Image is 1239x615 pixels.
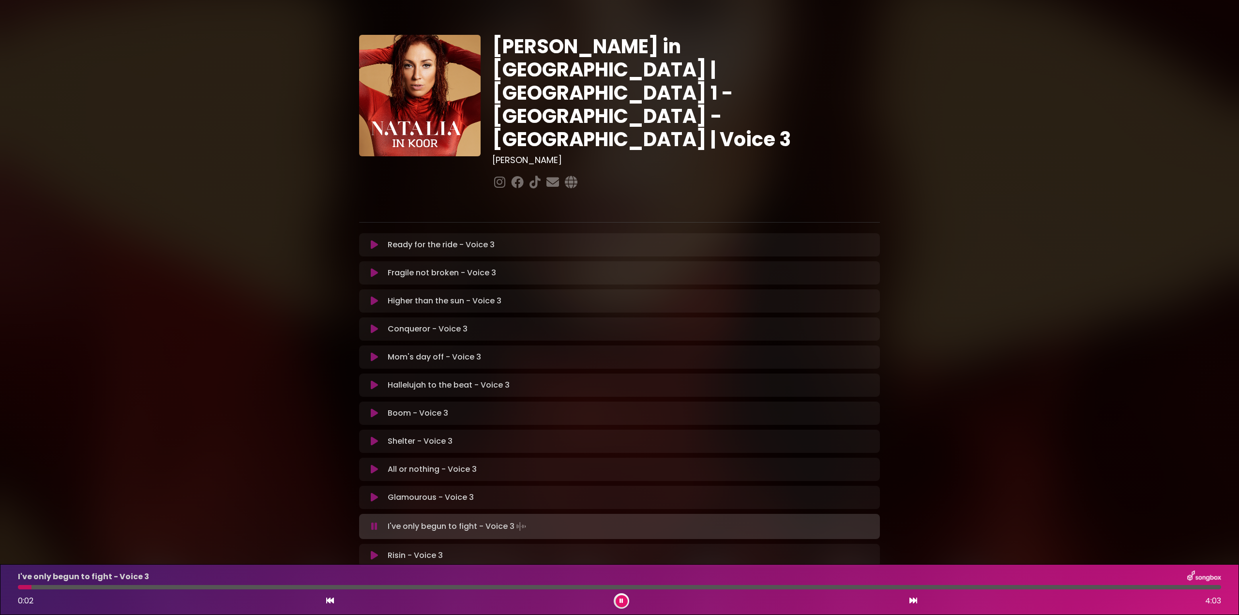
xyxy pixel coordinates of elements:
[388,435,453,447] p: Shelter - Voice 3
[388,492,474,503] p: Glamourous - Voice 3
[1187,570,1221,583] img: songbox-logo-white.png
[388,550,443,561] p: Risin - Voice 3
[388,520,528,533] p: I've only begun to fight - Voice 3
[388,295,501,307] p: Higher than the sun - Voice 3
[359,35,481,156] img: YTVS25JmS9CLUqXqkEhs
[492,35,880,151] h1: [PERSON_NAME] in [GEOGRAPHIC_DATA] | [GEOGRAPHIC_DATA] 1 - [GEOGRAPHIC_DATA] - [GEOGRAPHIC_DATA] ...
[1205,595,1221,607] span: 4:03
[388,239,495,251] p: Ready for the ride - Voice 3
[514,520,528,533] img: waveform4.gif
[388,267,496,279] p: Fragile not broken - Voice 3
[18,595,33,606] span: 0:02
[388,351,481,363] p: Mom's day off - Voice 3
[388,407,448,419] p: Boom - Voice 3
[18,571,149,583] p: I've only begun to fight - Voice 3
[388,323,468,335] p: Conqueror - Voice 3
[388,379,510,391] p: Hallelujah to the beat - Voice 3
[492,155,880,165] h3: [PERSON_NAME]
[388,464,477,475] p: All or nothing - Voice 3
